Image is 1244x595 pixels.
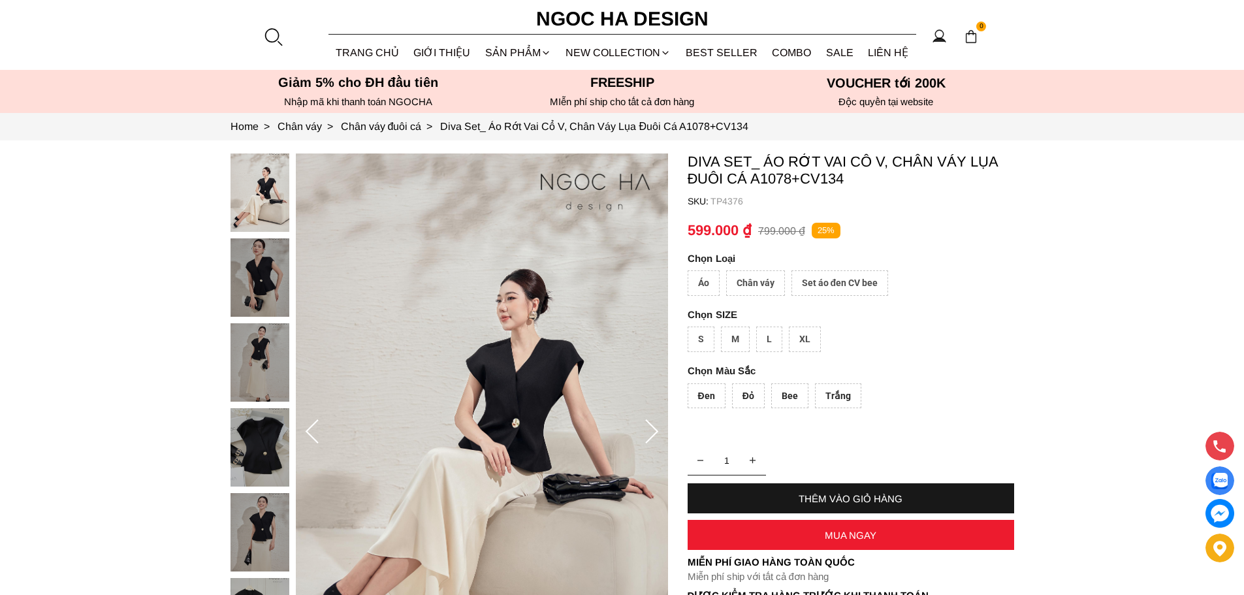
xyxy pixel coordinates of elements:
[524,3,720,35] a: Ngoc Ha Design
[688,556,855,568] font: Miễn phí giao hàng toàn quốc
[726,270,785,296] div: Chân váy
[688,309,1014,320] p: SIZE
[231,323,289,402] img: Diva Set_ Áo Rớt Vai Cổ V, Chân Váy Lụa Đuôi Cá A1078+CV134_mini_2
[688,530,1014,541] div: MUA NGAY
[1205,466,1234,495] a: Display image
[688,222,752,239] p: 599.000 ₫
[688,447,766,474] input: Quantity input
[688,253,978,264] p: Loại
[231,153,289,232] img: Diva Set_ Áo Rớt Vai Cổ V, Chân Váy Lụa Đuôi Cá A1078+CV134_mini_0
[231,493,289,571] img: Diva Set_ Áo Rớt Vai Cổ V, Chân Váy Lụa Đuôi Cá A1078+CV134_mini_4
[678,35,765,70] a: BEST SELLER
[494,96,750,108] h6: MIễn phí ship cho tất cả đơn hàng
[758,96,1014,108] h6: Độc quyền tại website
[328,35,407,70] a: TRANG CHỦ
[710,196,1014,206] p: TP4376
[688,327,714,352] div: S
[688,270,720,296] div: Áo
[819,35,861,70] a: SALE
[721,327,750,352] div: M
[590,75,654,89] font: Freeship
[278,121,341,132] a: Link to Chân váy
[440,121,748,132] a: Link to Diva Set_ Áo Rớt Vai Cổ V, Chân Váy Lụa Đuôi Cá A1078+CV134
[1211,473,1228,489] img: Display image
[688,365,978,377] p: Màu Sắc
[771,383,808,409] div: Bee
[688,383,726,409] div: Đen
[812,223,840,239] p: 25%
[231,408,289,487] img: Diva Set_ Áo Rớt Vai Cổ V, Chân Váy Lụa Đuôi Cá A1078+CV134_mini_3
[765,35,819,70] a: Combo
[815,383,861,409] div: Trắng
[758,225,805,237] p: 799.000 ₫
[406,35,478,70] a: GIỚI THIỆU
[791,270,889,296] div: Set áo đen CV bee
[231,238,289,317] img: Diva Set_ Áo Rớt Vai Cổ V, Chân Váy Lụa Đuôi Cá A1078+CV134_mini_1
[976,22,987,32] span: 0
[478,35,559,70] div: SẢN PHẨM
[284,96,432,107] font: Nhập mã khi thanh toán NGOCHA
[688,493,1014,504] div: THÊM VÀO GIỎ HÀNG
[322,121,338,132] span: >
[259,121,275,132] span: >
[758,75,1014,91] h5: VOUCHER tới 200K
[756,327,782,352] div: L
[964,29,978,44] img: img-CART-ICON-ksit0nf1
[421,121,438,132] span: >
[341,121,441,132] a: Link to Chân váy đuôi cá
[231,121,278,132] a: Link to Home
[688,153,1014,187] p: Diva Set_ Áo Rớt Vai Cổ V, Chân Váy Lụa Đuôi Cá A1078+CV134
[278,75,438,89] font: Giảm 5% cho ĐH đầu tiên
[1205,499,1234,528] a: messenger
[558,35,678,70] a: NEW COLLECTION
[688,571,829,582] font: Miễn phí ship với tất cả đơn hàng
[732,383,765,409] div: Đỏ
[688,196,710,206] h6: SKU:
[861,35,916,70] a: LIÊN HỆ
[789,327,821,352] div: XL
